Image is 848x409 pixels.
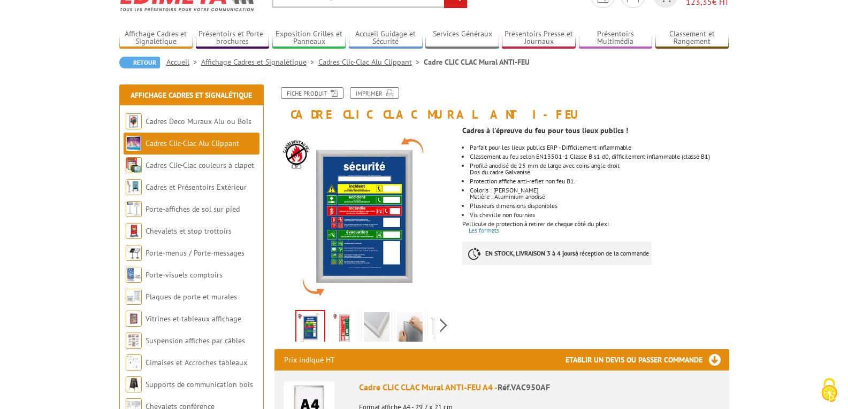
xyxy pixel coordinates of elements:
a: Services Généraux [425,29,499,47]
a: Affichage Cadres et Signalétique [201,57,318,67]
img: cadres_resistants_anti_feu_muraux_vac950af.jpg [296,311,324,344]
img: Vitrines et tableaux affichage [126,311,142,327]
p: Vis cheville non fournies [470,212,729,218]
img: Porte-affiches de sol sur pied [126,201,142,217]
a: Accueil Guidage et Sécurité [349,29,423,47]
a: Présentoirs Multimédia [579,29,653,47]
a: Retour [119,57,160,68]
a: Affichage Cadres et Signalétique [119,29,193,47]
img: Chevalets et stop trottoirs [126,223,142,239]
strong: EN STOCK, LIVRAISON 3 à 4 jours [485,249,575,257]
img: Cadres Clic-Clac couleurs à clapet [126,157,142,173]
span: Réf.VAC950AF [498,382,550,392]
img: cadres-resistants-feu-6.jpg [331,312,356,345]
a: Porte-visuels comptoirs [146,270,223,280]
img: Cadres Clic-Clac Alu Clippant [126,135,142,151]
li: Protection affiche anti-reflet non feu B1. [470,178,729,184]
a: Porte-menus / Porte-messages [146,248,245,258]
img: Porte-visuels comptoirs [126,267,142,283]
p: Matière : Aluminium anodisé [470,194,729,200]
img: cadres-resistants-feu-4.jpg [364,312,389,345]
img: Porte-menus / Porte-messages [126,245,142,261]
button: Cookies (fenêtre modale) [811,373,848,409]
li: Parfait pour les lieux publics ERP - Difficilement inflammable [470,144,729,151]
p: Pellicule de protection à retirer de chaque côté du plexi [462,221,729,234]
img: Plaques de porte et murales [126,289,142,305]
a: Cadres Clic-Clac couleurs à clapet [146,160,254,170]
img: croquis-cadre-non-feu-ignifuge.jpg [430,312,456,345]
div: Cadre CLIC CLAC Mural ANTI-FEU A4 - [359,381,720,393]
a: Affichage Cadres et Signalétique [131,90,252,100]
a: Imprimer [350,87,399,99]
a: Cadres Deco Muraux Alu ou Bois [146,117,251,126]
img: Cookies (fenêtre modale) [816,377,843,404]
a: Porte-affiches de sol sur pied [146,204,240,214]
a: Plaques de porte et murales [146,292,237,302]
h3: Etablir un devis ou passer commande [566,349,729,371]
a: Chevalets et stop trottoirs [146,226,232,236]
p: Coloris : [PERSON_NAME] [470,187,729,194]
img: Suspension affiches par câbles [126,333,142,349]
a: Exposition Grilles et Panneaux [272,29,346,47]
a: Présentoirs et Porte-brochures [196,29,270,47]
a: Supports de communication bois [146,380,253,389]
img: Cimaises et Accroches tableaux [126,354,142,371]
p: Profilé anodisé de 25 mm de large avec coins angle droit [470,163,729,169]
li: Classement au feu selon EN13501-1 Classe B s1 d0, difficilement inflammable (classé B1) [470,153,729,160]
img: Cadres Deco Muraux Alu ou Bois [126,113,142,129]
a: Cimaises et Accroches tableaux [146,358,247,367]
a: Cadres Clic-Clac Alu Clippant [318,57,424,67]
a: Classement et Rangement [655,29,729,47]
span: Next [439,317,449,334]
p: à réception de la commande [462,242,652,265]
a: Vitrines et tableaux affichage [146,314,241,323]
img: Supports de communication bois [126,376,142,392]
strong: Cadres à l'épreuve du feu pour tous lieux publics ! [462,126,628,135]
a: Suspension affiches par câbles [146,336,245,345]
a: Cadres Clic-Clac Alu Clippant [146,138,239,148]
a: Présentoirs Presse et Journaux [502,29,576,47]
p: Prix indiqué HT [284,349,335,371]
a: Les formats [469,226,499,234]
li: Cadre CLIC CLAC Mural ANTI-FEU [424,57,530,67]
img: Cadres et Présentoirs Extérieur [126,179,142,195]
a: Cadres et Présentoirs Extérieur [146,182,247,192]
a: Fiche produit [281,87,343,99]
p: Dos du cadre Galvanisé [470,169,729,175]
img: cadres-resistants-feu-3.jpg [397,312,423,345]
li: Plusieurs dimensions disponibles [470,203,729,209]
a: Accueil [166,57,201,67]
img: cadres_resistants_anti_feu_muraux_vac950af.jpg [274,126,455,306]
